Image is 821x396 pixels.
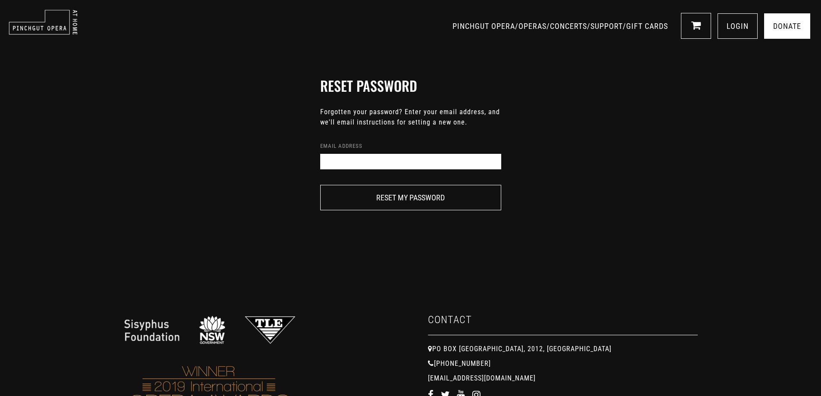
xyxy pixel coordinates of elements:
[550,22,587,31] a: CONCERTS
[320,185,501,210] button: Reset my password
[428,344,698,354] p: PO BOX [GEOGRAPHIC_DATA], 2012, [GEOGRAPHIC_DATA]
[518,22,546,31] a: OPERAS
[453,22,670,31] span: / / / /
[453,22,515,31] a: PINCHGUT OPERA
[123,314,296,346] img: Website%20logo%20footer%20v3.png
[626,22,668,31] a: GIFT CARDS
[428,359,698,369] p: [PHONE_NUMBER]
[590,22,623,31] a: SUPPORT
[9,9,78,35] img: pinchgut_at_home_negative_logo.svg
[320,142,362,150] label: Email address
[428,314,698,335] h4: Contact
[764,13,810,39] a: Donate
[320,78,501,94] h2: Reset password
[428,374,536,382] a: [EMAIL_ADDRESS][DOMAIN_NAME]
[320,107,501,128] p: Forgotten your password? Enter your email address, and we'll email instructions for setting a new...
[718,13,758,39] a: LOGIN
